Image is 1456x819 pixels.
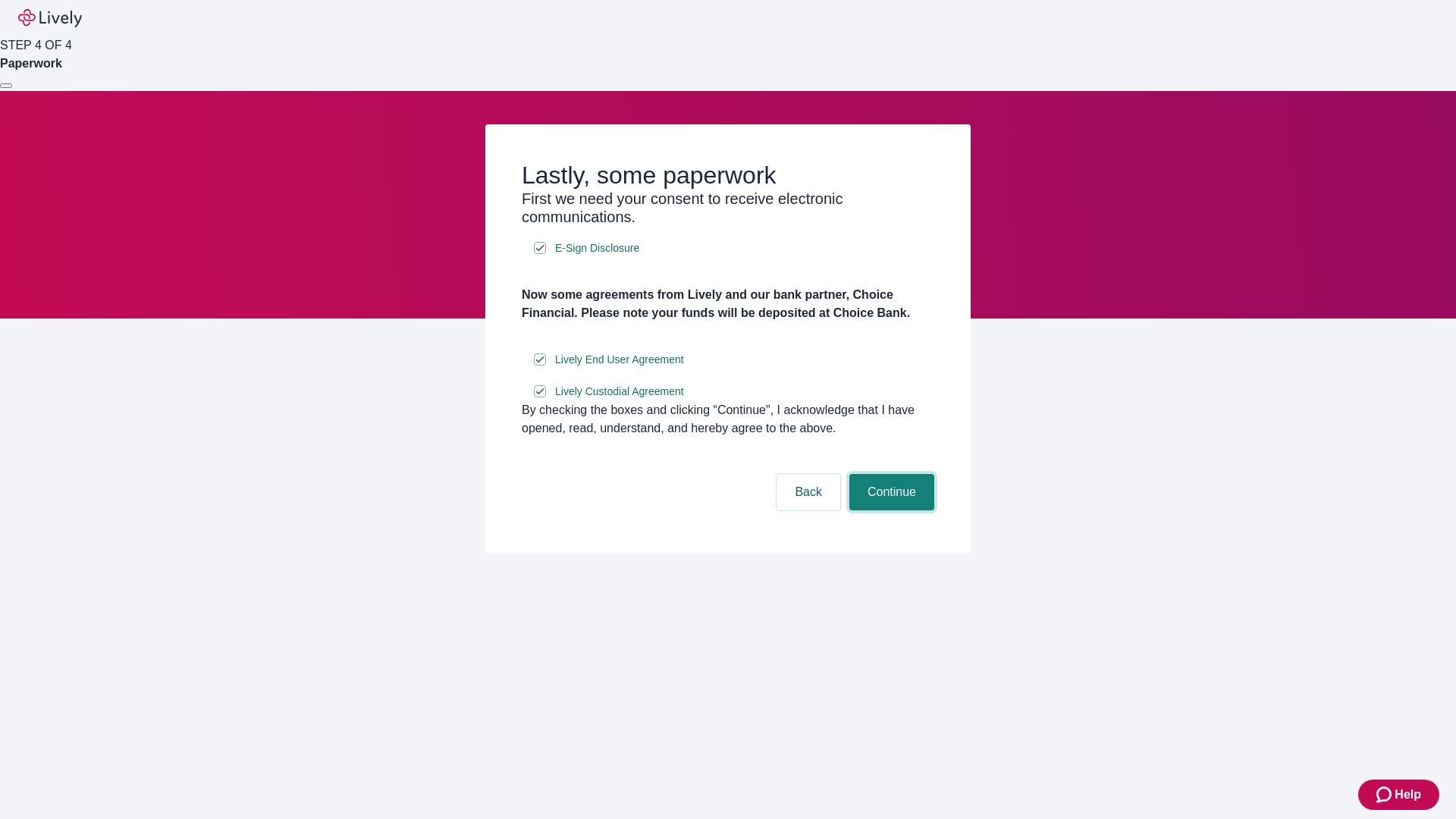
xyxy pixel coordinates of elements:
span: Lively Custodial Agreement [555,384,684,400]
span: Lively End User Agreement [555,352,684,368]
h4: Now some agreements from Lively and our bank partner, Choice Financial. Please note your funds wi... [522,286,934,322]
a: e-sign disclosure document [552,239,642,258]
img: Lively [18,9,82,27]
button: Continue [849,474,934,510]
a: e-sign disclosure document [552,382,687,401]
h3: First we need your consent to receive electronic communications. [522,190,934,226]
svg: Zendesk support icon [1376,786,1395,804]
span: Help [1395,786,1421,804]
button: Back [777,474,840,510]
a: e-sign disclosure document [552,350,687,369]
button: Zendesk support iconHelp [1358,780,1439,810]
h2: Lastly, some paperwork [522,161,934,190]
span: E-Sign Disclosure [555,240,639,256]
div: By checking the boxes and clicking “Continue", I acknowledge that I have opened, read, understand... [522,401,934,438]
